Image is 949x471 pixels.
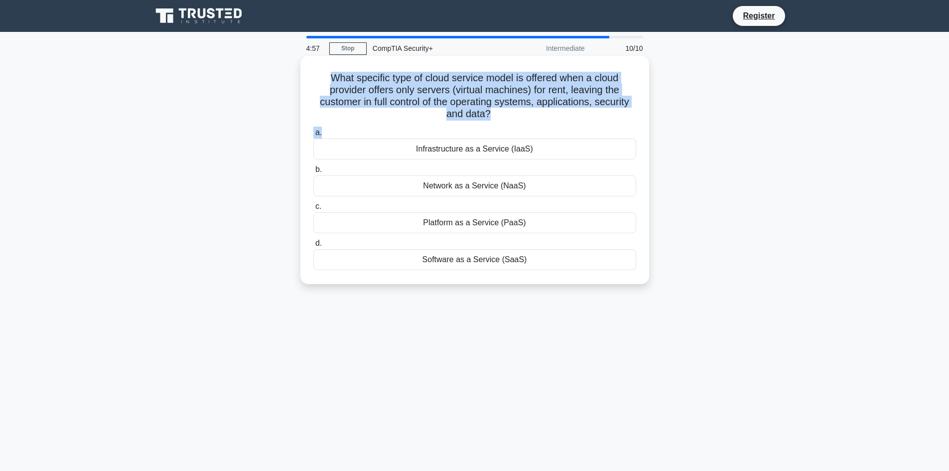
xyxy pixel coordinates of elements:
div: Software as a Service (SaaS) [313,249,636,270]
div: CompTIA Security+ [367,38,504,58]
span: a. [315,128,322,137]
h5: What specific type of cloud service model is offered when a cloud provider offers only servers (v... [312,72,637,121]
span: c. [315,202,321,210]
div: 4:57 [300,38,329,58]
span: b. [315,165,322,173]
div: Platform as a Service (PaaS) [313,212,636,233]
div: Infrastructure as a Service (IaaS) [313,139,636,159]
a: Register [737,9,781,22]
div: Intermediate [504,38,591,58]
div: 10/10 [591,38,649,58]
span: d. [315,239,322,247]
a: Stop [329,42,367,55]
div: Network as a Service (NaaS) [313,175,636,196]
